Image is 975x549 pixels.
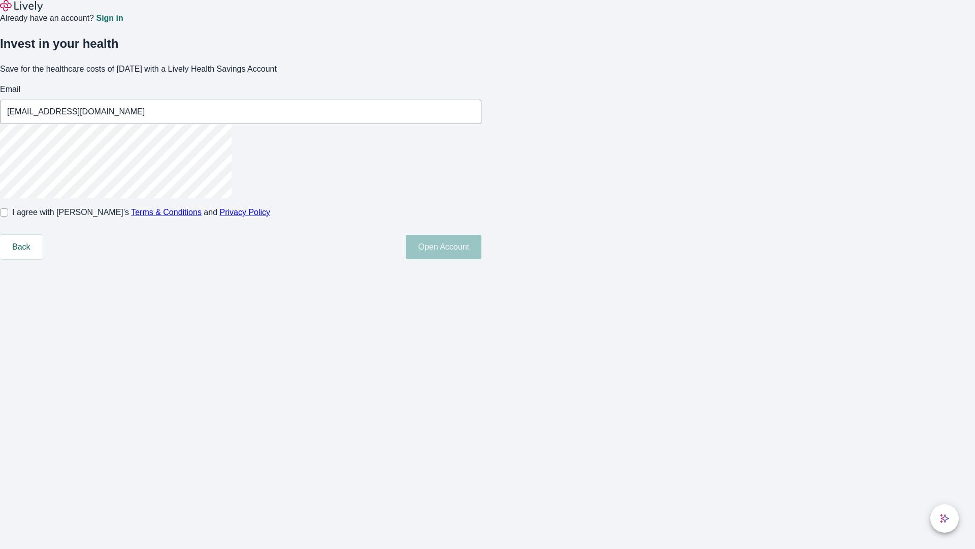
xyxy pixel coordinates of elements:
[96,14,123,22] a: Sign in
[220,208,271,217] a: Privacy Policy
[939,513,950,524] svg: Lively AI Assistant
[131,208,202,217] a: Terms & Conditions
[930,504,959,533] button: chat
[12,206,270,219] span: I agree with [PERSON_NAME]’s and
